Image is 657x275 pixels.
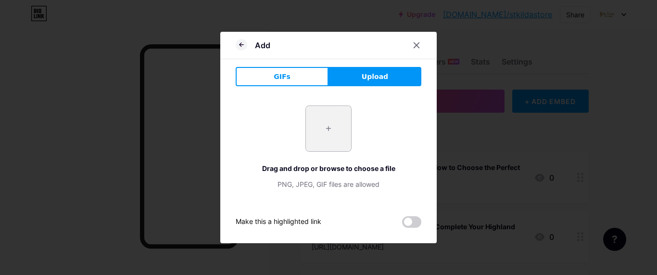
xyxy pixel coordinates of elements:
div: PNG, JPEG, GIF files are allowed [236,179,421,189]
span: Upload [362,72,388,82]
button: GIFs [236,67,328,86]
div: Make this a highlighted link [236,216,321,228]
button: Upload [328,67,421,86]
span: GIFs [274,72,291,82]
div: Drag and drop or browse to choose a file [236,163,421,173]
div: Add [255,39,270,51]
